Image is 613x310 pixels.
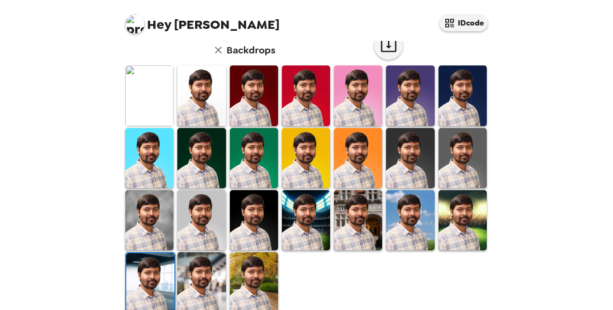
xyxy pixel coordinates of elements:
[227,42,275,58] h6: Backdrops
[147,16,171,33] span: Hey
[440,14,488,31] button: IDcode
[125,10,280,31] span: [PERSON_NAME]
[125,65,173,126] img: Original
[125,14,145,34] img: profile pic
